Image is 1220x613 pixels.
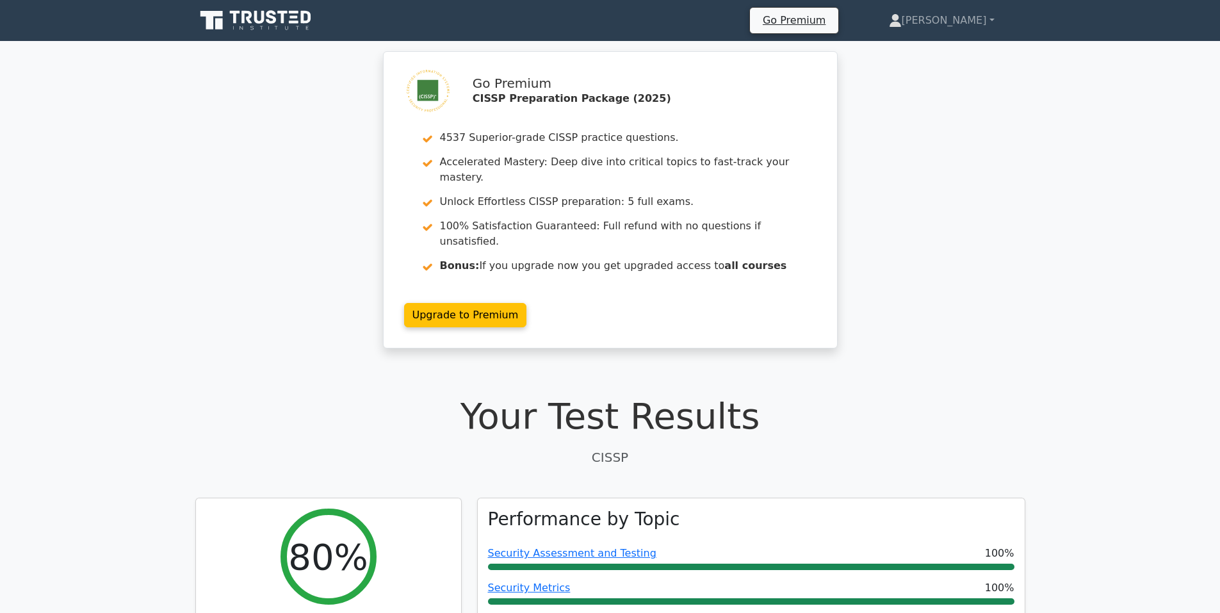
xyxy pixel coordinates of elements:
a: Upgrade to Premium [404,303,527,327]
a: [PERSON_NAME] [858,8,1025,33]
span: 100% [985,580,1014,596]
a: Security Metrics [488,582,571,594]
a: Go Premium [755,12,833,29]
a: Security Assessment and Testing [488,547,656,559]
h1: Your Test Results [195,395,1025,437]
p: CISSP [195,448,1025,467]
h3: Performance by Topic [488,509,680,530]
h2: 80% [288,535,368,578]
span: 100% [985,546,1014,561]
